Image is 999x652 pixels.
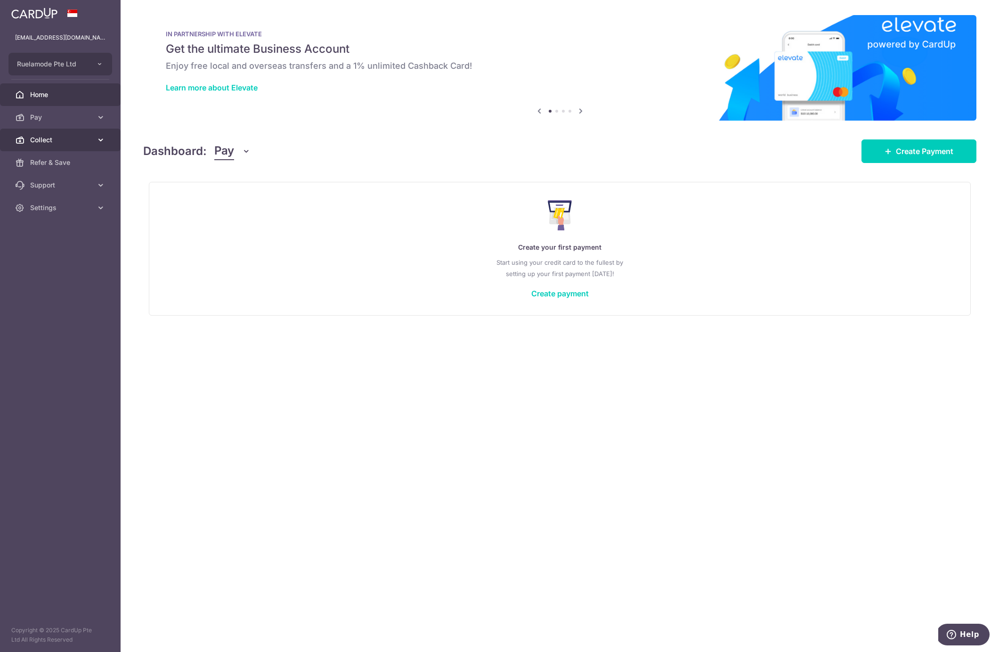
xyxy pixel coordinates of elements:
[166,30,954,38] p: IN PARTNERSHIP WITH ELEVATE
[30,203,92,212] span: Settings
[168,242,951,253] p: Create your first payment
[30,180,92,190] span: Support
[30,158,92,167] span: Refer & Save
[166,83,258,92] a: Learn more about Elevate
[143,143,207,160] h4: Dashboard:
[30,113,92,122] span: Pay
[531,289,589,298] a: Create payment
[143,15,976,121] img: Renovation banner
[30,90,92,99] span: Home
[166,41,954,57] h5: Get the ultimate Business Account
[166,60,954,72] h6: Enjoy free local and overseas transfers and a 1% unlimited Cashback Card!
[548,200,572,230] img: Make Payment
[214,142,251,160] button: Pay
[861,139,976,163] a: Create Payment
[15,33,106,42] p: [EMAIL_ADDRESS][DOMAIN_NAME]
[30,135,92,145] span: Collect
[938,624,990,647] iframe: Opens a widget where you can find more information
[11,8,57,19] img: CardUp
[168,257,951,279] p: Start using your credit card to the fullest by setting up your first payment [DATE]!
[896,146,953,157] span: Create Payment
[8,53,112,75] button: Ruelamode Pte Ltd
[17,59,87,69] span: Ruelamode Pte Ltd
[214,142,234,160] span: Pay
